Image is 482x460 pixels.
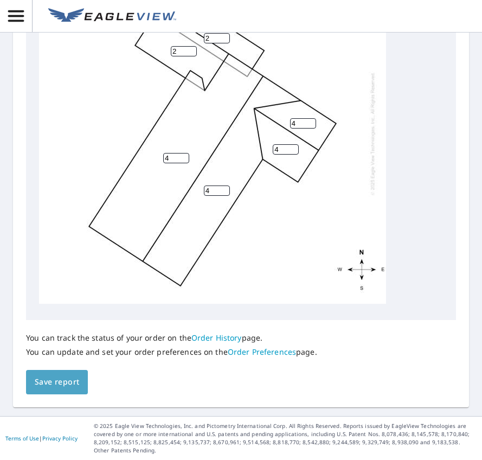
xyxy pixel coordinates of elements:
p: | [5,435,78,442]
a: Order Preferences [228,347,296,357]
span: Save report [35,375,79,389]
p: © 2025 Eagle View Technologies, Inc. and Pictometry International Corp. All Rights Reserved. Repo... [94,422,477,455]
img: EV Logo [48,8,176,24]
a: Privacy Policy [42,435,78,442]
p: You can track the status of your order on the page. [26,333,317,343]
a: Terms of Use [5,435,39,442]
a: EV Logo [42,2,183,31]
p: You can update and set your order preferences on the page. [26,347,317,357]
a: Order History [191,333,242,343]
button: Save report [26,370,88,394]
